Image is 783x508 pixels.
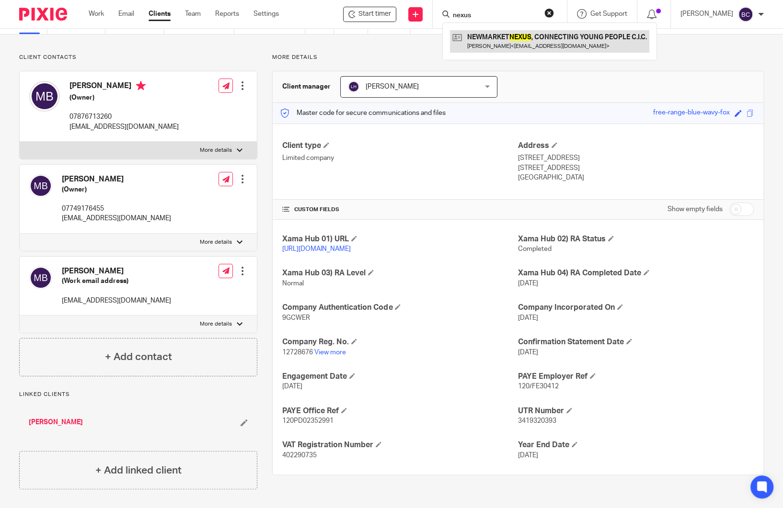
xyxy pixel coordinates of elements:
h4: Company Incorporated On [518,303,754,313]
a: Work [89,9,104,19]
h5: (Owner) [69,93,179,102]
a: [URL][DOMAIN_NAME] [282,246,351,252]
p: [GEOGRAPHIC_DATA] [518,173,754,182]
label: Show empty fields [668,204,723,214]
p: [EMAIL_ADDRESS][DOMAIN_NAME] [62,214,171,223]
img: svg%3E [29,174,52,197]
h4: + Add contact [105,350,172,364]
p: [EMAIL_ADDRESS][DOMAIN_NAME] [62,296,171,305]
span: 3419320393 [518,418,556,424]
h4: Company Authentication Code [282,303,518,313]
img: svg%3E [348,81,359,92]
p: Limited company [282,153,518,163]
span: Normal [282,280,304,287]
p: More details [200,320,232,328]
p: More details [200,238,232,246]
h5: (Owner) [62,185,171,194]
h4: Xama Hub 01) URL [282,234,518,244]
h4: Xama Hub 04) RA Completed Date [518,268,754,278]
span: 402290735 [282,452,317,459]
p: Linked clients [19,391,257,398]
p: More details [200,147,232,154]
h3: Client manager [282,82,331,91]
input: Search [452,11,538,20]
p: 07749176455 [62,204,171,214]
p: [STREET_ADDRESS] [518,163,754,173]
div: free-range-blue-wavy-fox [653,108,730,119]
h4: Xama Hub 02) RA Status [518,234,754,244]
span: [DATE] [518,280,538,287]
p: Client contacts [19,54,257,61]
a: Clients [149,9,171,19]
span: Completed [518,246,552,252]
p: Master code for secure communications and files [280,108,445,118]
span: 120PD02352991 [282,418,334,424]
img: Pixie [19,8,67,21]
span: Start timer [358,9,391,19]
img: svg%3E [29,81,60,112]
a: Settings [253,9,279,19]
h4: [PERSON_NAME] [69,81,179,93]
i: Primary [136,81,146,90]
a: Team [185,9,201,19]
a: Reports [215,9,239,19]
h4: [PERSON_NAME] [62,266,171,276]
h4: CUSTOM FIELDS [282,206,518,214]
h4: [PERSON_NAME] [62,174,171,184]
p: More details [272,54,764,61]
span: [PERSON_NAME] [366,83,418,90]
button: Clear [544,8,554,18]
span: [DATE] [518,452,538,459]
h4: Address [518,141,754,151]
a: Email [118,9,134,19]
span: Get Support [590,11,627,17]
h4: UTR Number [518,406,754,416]
span: 120/FE30412 [518,383,559,390]
h4: Year End Date [518,440,754,450]
p: [STREET_ADDRESS] [518,153,754,163]
h4: VAT Registration Number [282,440,518,450]
span: [DATE] [518,349,538,356]
h4: Xama Hub 03) RA Level [282,268,518,278]
span: 9GCWER [282,315,310,321]
a: [PERSON_NAME] [29,418,83,427]
span: 12728676 [282,349,313,356]
p: [PERSON_NAME] [680,9,733,19]
a: View more [314,349,346,356]
div: MPB Electrical Contractors Ltd [343,7,396,22]
p: 07876713260 [69,112,179,122]
span: [DATE] [518,315,538,321]
img: svg%3E [738,7,753,22]
h4: Engagement Date [282,372,518,382]
h4: Client type [282,141,518,151]
h5: (Work email address) [62,276,171,286]
h4: Confirmation Statement Date [518,337,754,347]
img: svg%3E [29,266,52,289]
h4: Company Reg. No. [282,337,518,347]
p: [EMAIL_ADDRESS][DOMAIN_NAME] [69,122,179,132]
span: [DATE] [282,383,302,390]
h4: PAYE Office Ref [282,406,518,416]
h4: + Add linked client [95,463,182,478]
h4: PAYE Employer Ref [518,372,754,382]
